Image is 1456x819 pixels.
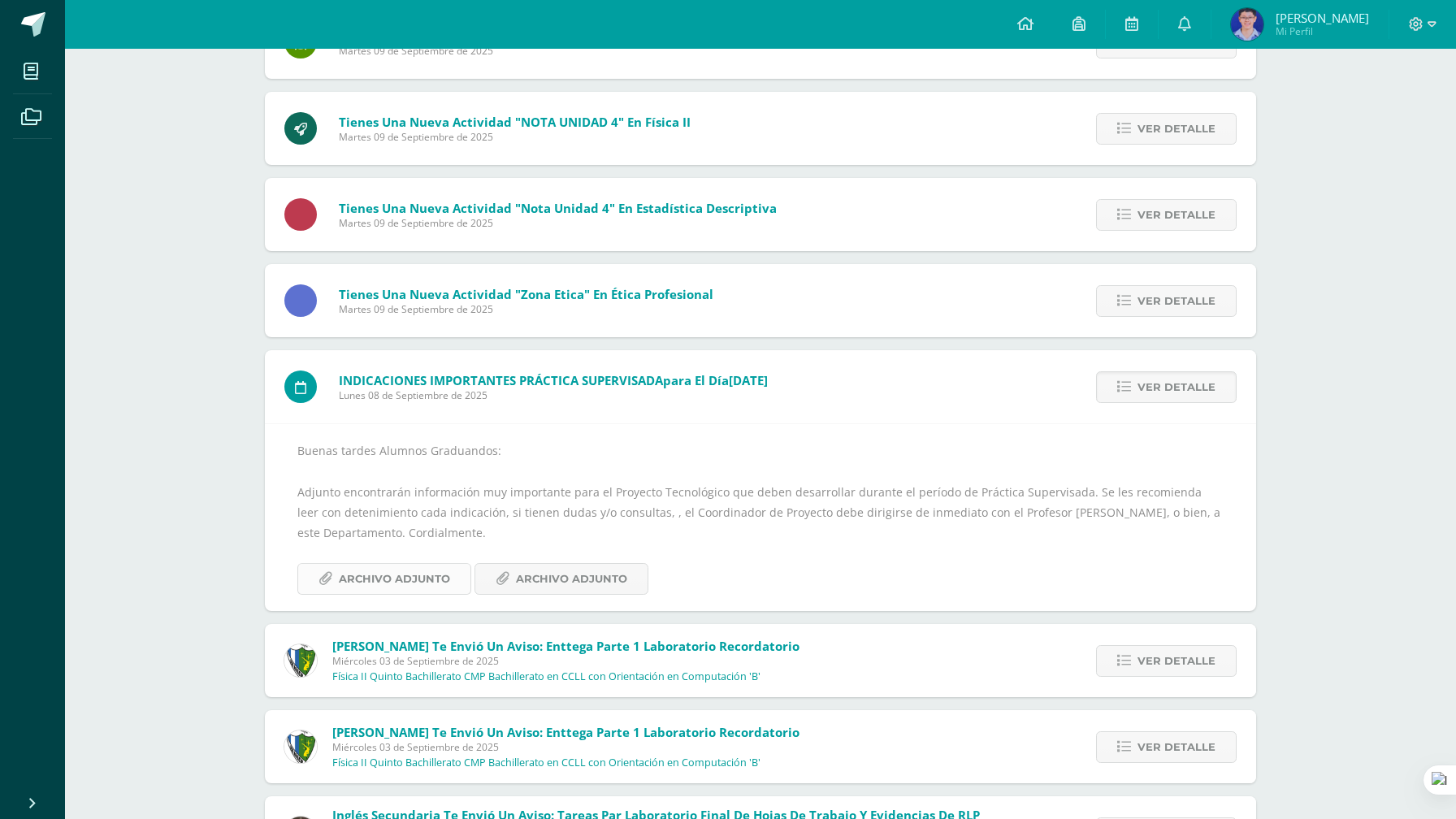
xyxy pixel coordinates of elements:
span: Ver detalle [1137,200,1215,230]
span: Ver detalle [1137,372,1215,402]
span: [PERSON_NAME] te envió un aviso: Enttega parte 1 laboratorio recordatorio [332,724,799,740]
span: Tienes una nueva actividad "NOTA UNIDAD 4" En Física II [339,114,691,130]
span: Ver detalle [1137,732,1215,762]
span: Tienes una nueva actividad "Nota Unidad 4" En Estadística Descriptiva [339,200,777,216]
p: Física II Quinto Bachillerato CMP Bachillerato en CCLL con Orientación en Computación 'B' [332,756,760,769]
img: d7d6d148f6dec277cbaab50fee73caa7.png [284,730,317,763]
span: Archivo Adjunto [516,564,627,594]
span: Ver detalle [1137,114,1215,144]
span: Martes 09 de Septiembre de 2025 [339,302,713,316]
span: Martes 09 de Septiembre de 2025 [339,216,777,230]
span: Archivo Adjunto [339,564,450,594]
a: Archivo Adjunto [474,563,648,595]
a: Archivo Adjunto [297,563,471,595]
p: Física II Quinto Bachillerato CMP Bachillerato en CCLL con Orientación en Computación 'B' [332,670,760,683]
span: INDICACIONES IMPORTANTES PRÁCTICA SUPERVISADA [339,372,663,388]
span: Miércoles 03 de Septiembre de 2025 [332,654,799,668]
span: [PERSON_NAME] te envió un aviso: Enttega parte 1 laboratorio recordatorio [332,638,799,654]
span: Lunes 08 de Septiembre de 2025 [339,388,768,402]
span: Tienes una nueva actividad "Zona etica" En Ética Profesional [339,286,713,302]
span: [DATE] [729,372,768,388]
span: Martes 09 de Septiembre de 2025 [339,130,691,144]
span: para el día [339,372,768,388]
img: eac8305da70ec4796f38150793d9e04f.png [1231,8,1263,41]
span: Ver detalle [1137,646,1215,676]
span: Martes 09 de Septiembre de 2025 [339,44,710,58]
img: d7d6d148f6dec277cbaab50fee73caa7.png [284,644,317,677]
div: Buenas tardes Alumnos Graduandos: Adjunto encontrarán información muy importante para el Proyecto... [297,440,1224,595]
span: Ver detalle [1137,286,1215,316]
span: Miércoles 03 de Septiembre de 2025 [332,740,799,754]
span: [PERSON_NAME] [1276,10,1369,26]
span: Mi Perfil [1276,24,1369,38]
